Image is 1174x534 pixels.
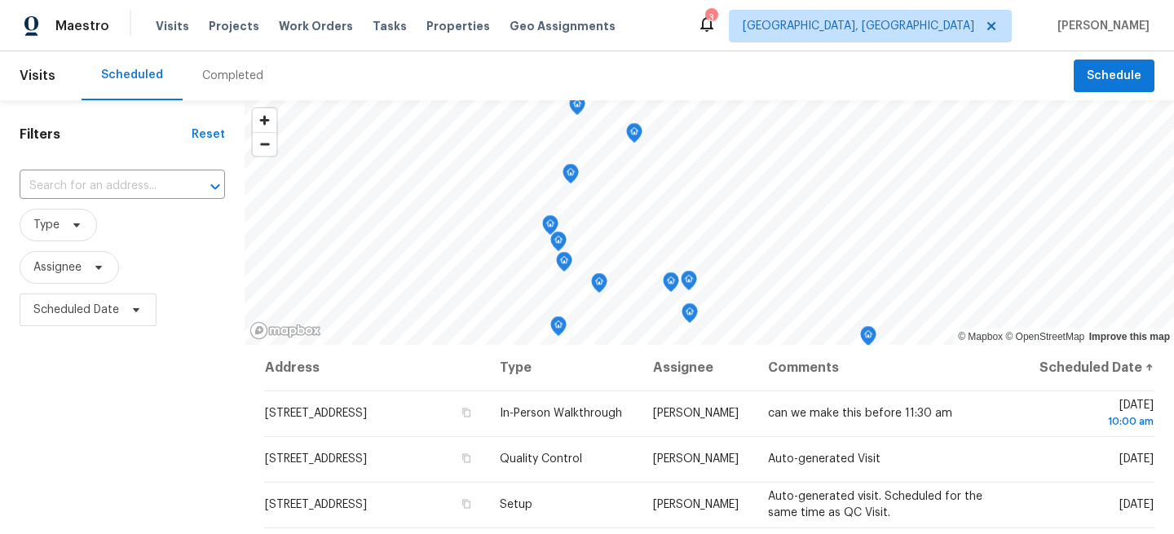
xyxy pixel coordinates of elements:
[755,345,1022,391] th: Comments
[204,175,227,198] button: Open
[500,499,532,510] span: Setup
[459,405,474,420] button: Copy Address
[33,259,82,276] span: Assignee
[55,18,109,34] span: Maestro
[1119,453,1154,465] span: [DATE]
[101,67,163,83] div: Scheduled
[249,321,321,340] a: Mapbox homepage
[202,68,263,84] div: Completed
[500,408,622,419] span: In-Person Walkthrough
[264,345,487,391] th: Address
[1035,413,1154,430] div: 10:00 am
[1022,345,1154,391] th: Scheduled Date ↑
[33,302,119,318] span: Scheduled Date
[550,316,567,342] div: Map marker
[556,252,572,277] div: Map marker
[958,331,1003,342] a: Mapbox
[682,303,698,329] div: Map marker
[768,408,952,419] span: can we make this before 11:30 am
[569,95,585,121] div: Map marker
[1051,18,1150,34] span: [PERSON_NAME]
[487,345,640,391] th: Type
[768,491,982,519] span: Auto-generated visit. Scheduled for the same time as QC Visit.
[510,18,616,34] span: Geo Assignments
[20,58,55,94] span: Visits
[459,496,474,511] button: Copy Address
[33,217,60,233] span: Type
[653,408,739,419] span: [PERSON_NAME]
[743,18,974,34] span: [GEOGRAPHIC_DATA], [GEOGRAPHIC_DATA]
[253,108,276,132] button: Zoom in
[1005,331,1084,342] a: OpenStreetMap
[768,453,880,465] span: Auto-generated Visit
[500,453,582,465] span: Quality Control
[265,453,367,465] span: [STREET_ADDRESS]
[265,408,367,419] span: [STREET_ADDRESS]
[1119,499,1154,510] span: [DATE]
[253,132,276,156] button: Zoom out
[265,499,367,510] span: [STREET_ADDRESS]
[20,126,192,143] h1: Filters
[550,232,567,257] div: Map marker
[1089,331,1170,342] a: Improve this map
[681,271,697,296] div: Map marker
[1087,66,1141,86] span: Schedule
[156,18,189,34] span: Visits
[192,126,225,143] div: Reset
[860,326,876,351] div: Map marker
[245,100,1174,345] canvas: Map
[1035,399,1154,430] span: [DATE]
[705,10,717,26] div: 3
[253,133,276,156] span: Zoom out
[663,272,679,298] div: Map marker
[653,453,739,465] span: [PERSON_NAME]
[640,345,755,391] th: Assignee
[20,174,179,199] input: Search for an address...
[626,123,642,148] div: Map marker
[591,273,607,298] div: Map marker
[209,18,259,34] span: Projects
[542,215,558,241] div: Map marker
[459,451,474,466] button: Copy Address
[279,18,353,34] span: Work Orders
[426,18,490,34] span: Properties
[373,20,407,32] span: Tasks
[563,164,579,189] div: Map marker
[1074,60,1154,93] button: Schedule
[653,499,739,510] span: [PERSON_NAME]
